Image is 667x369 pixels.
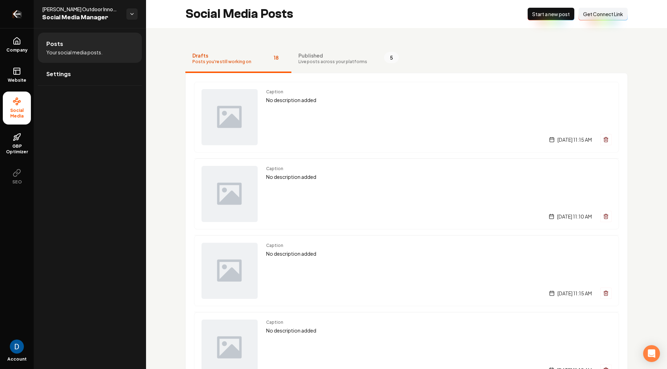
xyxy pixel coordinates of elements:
a: GBP Optimizer [3,127,31,160]
span: GBP Optimizer [3,143,31,155]
span: 18 [268,52,284,63]
span: Caption [266,243,612,248]
button: Open user button [10,340,24,354]
a: Post previewCaptionNo description added[DATE] 11:10 AM [194,158,619,229]
span: Website [5,78,29,83]
span: SEO [9,179,25,185]
nav: Tabs [185,45,628,73]
a: Website [3,61,31,89]
button: Get Connect Link [579,8,628,20]
span: Drafts [192,52,251,59]
p: No description added [266,250,612,258]
span: Caption [266,320,612,325]
p: No description added [266,327,612,335]
span: Published [298,52,367,59]
span: Social Media Manager [42,13,121,22]
span: Live posts across your platforms [298,59,367,65]
span: Get Connect Link [583,11,623,18]
span: Account [7,356,27,362]
span: Settings [46,70,71,78]
a: Post previewCaptionNo description added[DATE] 11:15 AM [194,82,619,153]
a: Company [3,31,31,59]
span: Posts [46,40,63,48]
span: Caption [266,89,612,95]
span: Caption [266,166,612,172]
span: 5 [384,52,399,63]
h2: Social Media Posts [185,7,293,21]
button: DraftsPosts you're still working on18 [185,45,291,73]
span: Social Media [3,108,31,119]
button: Start a new post [528,8,574,20]
button: PublishedLive posts across your platforms5 [291,45,406,73]
span: Posts you're still working on [192,59,251,65]
div: Open Intercom Messenger [643,345,660,362]
img: Post preview [202,89,258,145]
span: Your social media posts. [46,49,103,56]
span: [DATE] 11:15 AM [557,290,592,297]
p: No description added [266,173,612,181]
span: [DATE] 11:15 AM [557,136,592,143]
span: Company [4,47,31,53]
button: SEO [3,163,31,190]
a: Post previewCaptionNo description added[DATE] 11:15 AM [194,235,619,306]
img: Post preview [202,243,258,299]
p: No description added [266,96,612,104]
img: Post preview [202,166,258,222]
span: Start a new post [532,11,570,18]
img: David Rice [10,340,24,354]
span: [DATE] 11:10 AM [557,213,592,220]
span: [PERSON_NAME] Outdoor Innovations [42,6,121,13]
a: Settings [38,63,142,85]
